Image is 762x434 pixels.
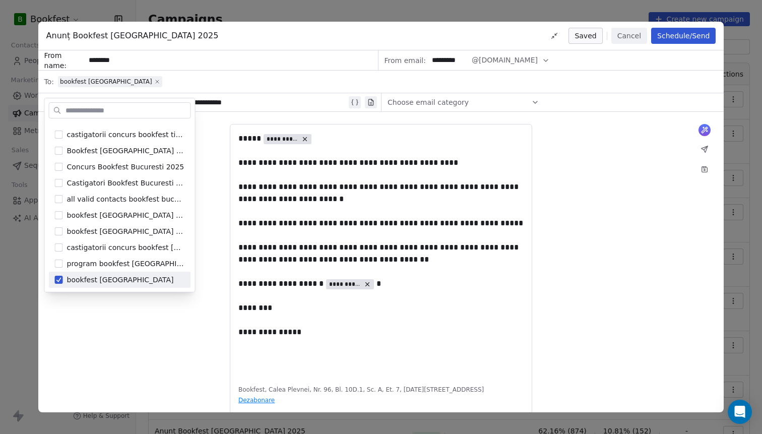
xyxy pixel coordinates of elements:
button: Schedule/Send [651,28,716,44]
span: bookfest [GEOGRAPHIC_DATA] [60,78,152,86]
span: Subject: [44,97,73,110]
span: To: [44,77,54,87]
div: Suggestions [49,94,191,336]
span: Concurs Bookfest Bucuresti 2025 [67,162,184,172]
span: all valid contacts bookfest bucuresti 2025 [67,194,185,204]
span: Choose email category [388,97,469,107]
button: Cancel [611,28,647,44]
span: castigatorii concurs bookfest timisoara 2025 [67,130,185,140]
span: @[DOMAIN_NAME] [472,55,538,66]
span: bookfest [GEOGRAPHIC_DATA] concurs 2025 [67,226,185,236]
span: Castigatori Bookfest Bucuresti 2025 [67,178,185,188]
span: From name: [44,50,85,71]
span: bookfest [GEOGRAPHIC_DATA] [67,275,174,285]
button: Saved [568,28,602,44]
span: bookfest [GEOGRAPHIC_DATA] concurs 2024 [67,210,185,220]
span: From email: [385,55,426,66]
span: Bookfest [GEOGRAPHIC_DATA] 2025 Vezi Programul [67,146,185,156]
span: program bookfest [GEOGRAPHIC_DATA] [67,259,185,269]
span: Anunț Bookfest [GEOGRAPHIC_DATA] 2025 [46,30,219,42]
span: castigatorii concurs bookfest [GEOGRAPHIC_DATA] 2025 [67,242,185,253]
